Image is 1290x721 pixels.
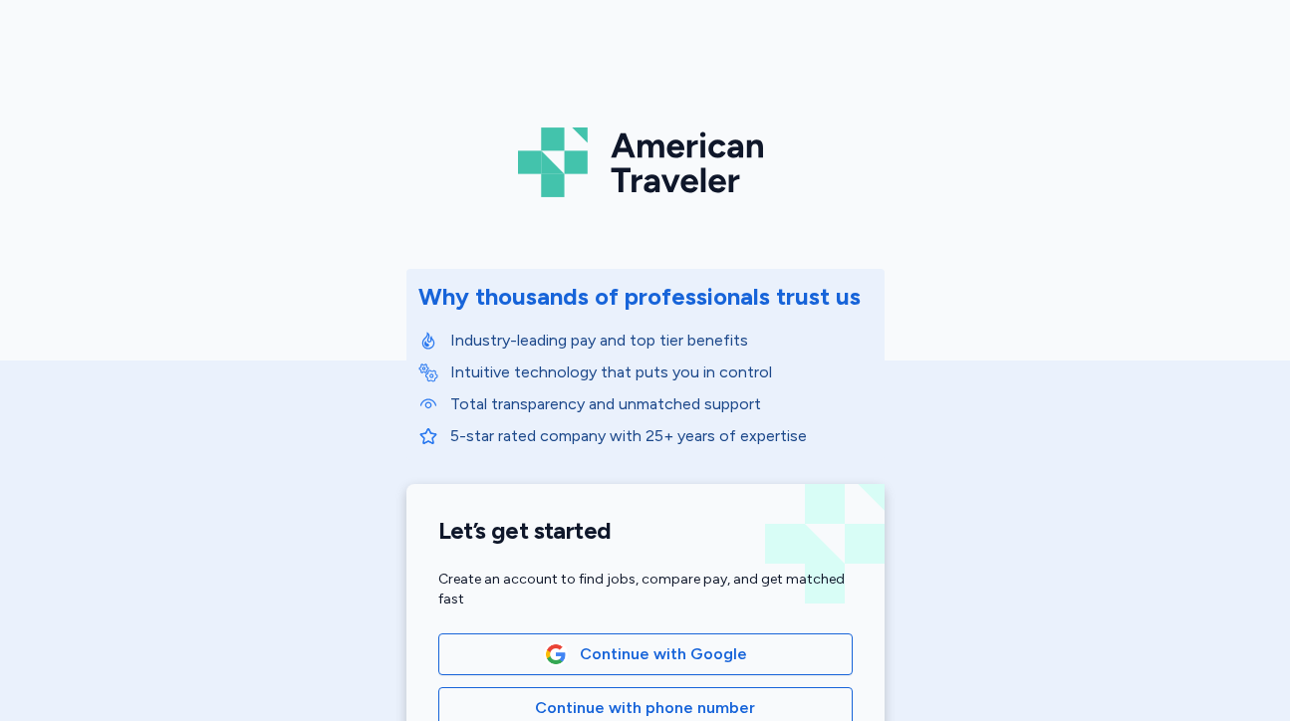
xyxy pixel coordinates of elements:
span: Continue with Google [580,642,747,666]
p: Industry-leading pay and top tier benefits [450,329,873,353]
div: Create an account to find jobs, compare pay, and get matched fast [438,570,853,609]
button: Google LogoContinue with Google [438,633,853,675]
img: Logo [518,120,773,205]
h1: Let’s get started [438,516,853,546]
p: Total transparency and unmatched support [450,392,873,416]
p: 5-star rated company with 25+ years of expertise [450,424,873,448]
span: Continue with phone number [535,696,755,720]
p: Intuitive technology that puts you in control [450,360,873,384]
div: Why thousands of professionals trust us [418,281,861,313]
img: Google Logo [545,643,567,665]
